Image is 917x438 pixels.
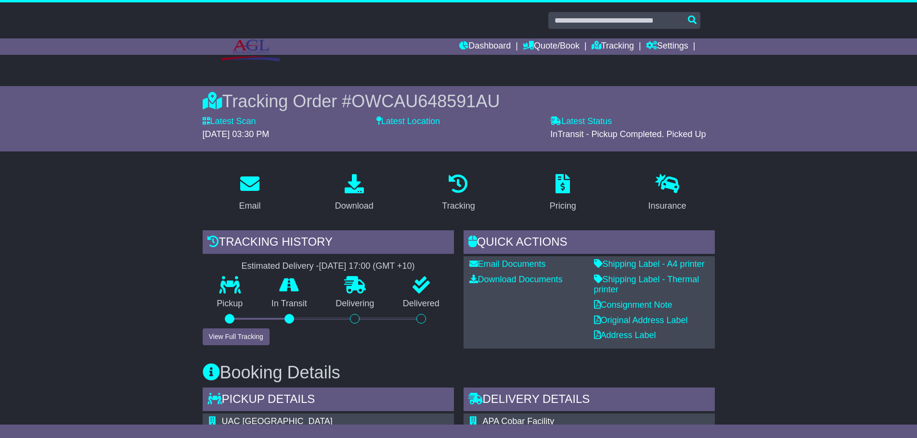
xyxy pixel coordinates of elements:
[442,200,475,213] div: Tracking
[203,328,270,345] button: View Full Tracking
[594,259,705,269] a: Shipping Label - A4 printer
[232,171,267,216] a: Email
[464,230,715,256] div: Quick Actions
[550,200,576,213] div: Pricing
[469,275,563,284] a: Download Documents
[464,388,715,413] div: Delivery Details
[594,275,699,295] a: Shipping Label - Thermal printer
[329,171,380,216] a: Download
[483,416,555,426] span: APA Cobar Facility
[203,116,256,127] label: Latest Scan
[436,171,481,216] a: Tracking
[203,261,454,272] div: Estimated Delivery -
[648,200,686,213] div: Insurance
[351,91,500,111] span: OWCAU648591AU
[319,261,415,272] div: [DATE] 17:00 (GMT +10)
[642,171,693,216] a: Insurance
[592,38,634,55] a: Tracking
[335,200,374,213] div: Download
[550,116,612,127] label: Latest Status
[594,315,688,325] a: Original Address Label
[646,38,688,55] a: Settings
[594,300,672,310] a: Consignment Note
[550,129,706,139] span: InTransit - Pickup Completed. Picked Up
[594,330,656,340] a: Address Label
[203,299,258,309] p: Pickup
[459,38,511,55] a: Dashboard
[239,200,260,213] div: Email
[388,299,454,309] p: Delivered
[523,38,580,55] a: Quote/Book
[203,129,270,139] span: [DATE] 03:30 PM
[222,416,333,426] span: UAC [GEOGRAPHIC_DATA]
[203,363,715,382] h3: Booking Details
[203,91,715,112] div: Tracking Order #
[322,299,389,309] p: Delivering
[376,116,440,127] label: Latest Location
[543,171,582,216] a: Pricing
[257,299,322,309] p: In Transit
[203,388,454,413] div: Pickup Details
[469,259,546,269] a: Email Documents
[203,230,454,256] div: Tracking history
